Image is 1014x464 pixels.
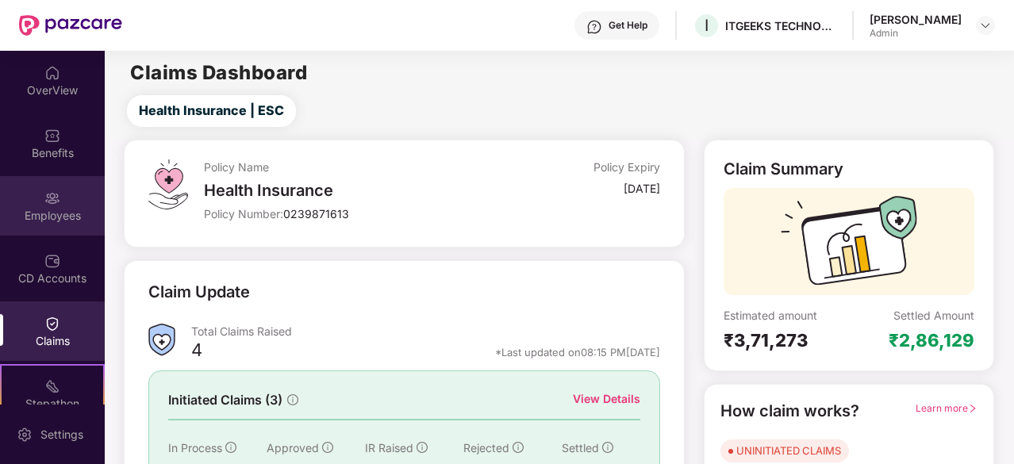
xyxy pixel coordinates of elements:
[44,128,60,144] img: svg+xml;base64,PHN2ZyBpZD0iQmVuZWZpdHMiIHhtbG5zPSJodHRwOi8vd3d3LnczLm9yZy8yMDAwL3N2ZyIgd2lkdGg9Ij...
[17,427,33,443] img: svg+xml;base64,PHN2ZyBpZD0iU2V0dGluZy0yMHgyMCIgeG1sbnM9Imh0dHA6Ly93d3cudzMub3JnLzIwMDAvc3ZnIiB3aW...
[602,442,613,453] span: info-circle
[586,19,602,35] img: svg+xml;base64,PHN2ZyBpZD0iSGVscC0zMngzMiIgeG1sbnM9Imh0dHA6Ly93d3cudzMub3JnLzIwMDAvc3ZnIiB3aWR0aD...
[705,16,709,35] span: I
[36,427,88,443] div: Settings
[130,63,307,82] h2: Claims Dashboard
[44,65,60,81] img: svg+xml;base64,PHN2ZyBpZD0iSG9tZSIgeG1sbnM9Imh0dHA6Ly93d3cudzMub3JnLzIwMDAvc3ZnIiB3aWR0aD0iMjAiIG...
[267,441,319,454] span: Approved
[2,396,103,412] div: Stepathon
[148,324,175,356] img: ClaimsSummaryIcon
[573,390,640,408] div: View Details
[191,324,660,339] div: Total Claims Raised
[322,442,333,453] span: info-circle
[168,441,222,454] span: In Process
[417,442,428,453] span: info-circle
[870,27,962,40] div: Admin
[225,442,236,453] span: info-circle
[889,329,974,351] div: ₹2,86,129
[513,442,524,453] span: info-circle
[609,19,647,32] div: Get Help
[204,181,509,200] div: Health Insurance
[204,206,509,221] div: Policy Number:
[562,441,599,454] span: Settled
[148,159,187,209] img: svg+xml;base64,PHN2ZyB4bWxucz0iaHR0cDovL3d3dy53My5vcmcvMjAwMC9zdmciIHdpZHRoPSI0OS4zMiIgaGVpZ2h0PS...
[139,101,284,121] span: Health Insurance | ESC
[44,378,60,394] img: svg+xml;base64,PHN2ZyB4bWxucz0iaHR0cDovL3d3dy53My5vcmcvMjAwMC9zdmciIHdpZHRoPSIyMSIgaGVpZ2h0PSIyMC...
[979,19,992,32] img: svg+xml;base64,PHN2ZyBpZD0iRHJvcGRvd24tMzJ4MzIiIHhtbG5zPSJodHRwOi8vd3d3LnczLm9yZy8yMDAwL3N2ZyIgd2...
[495,345,660,359] div: *Last updated on 08:15 PM[DATE]
[191,339,202,366] div: 4
[916,402,978,414] span: Learn more
[44,253,60,269] img: svg+xml;base64,PHN2ZyBpZD0iQ0RfQWNjb3VudHMiIGRhdGEtbmFtZT0iQ0QgQWNjb3VudHMiIHhtbG5zPSJodHRwOi8vd3...
[204,159,509,174] div: Policy Name
[287,394,298,405] span: info-circle
[870,12,962,27] div: [PERSON_NAME]
[148,280,250,305] div: Claim Update
[781,196,917,295] img: svg+xml;base64,PHN2ZyB3aWR0aD0iMTcyIiBoZWlnaHQ9IjExMyIgdmlld0JveD0iMCAwIDE3MiAxMTMiIGZpbGw9Im5vbm...
[463,441,509,454] span: Rejected
[168,390,282,410] span: Initiated Claims (3)
[19,15,122,36] img: New Pazcare Logo
[44,316,60,332] img: svg+xml;base64,PHN2ZyBpZD0iQ2xhaW0iIHhtbG5zPSJodHRwOi8vd3d3LnczLm9yZy8yMDAwL3N2ZyIgd2lkdGg9IjIwIi...
[968,404,978,413] span: right
[44,190,60,206] img: svg+xml;base64,PHN2ZyBpZD0iRW1wbG95ZWVzIiB4bWxucz0iaHR0cDovL3d3dy53My5vcmcvMjAwMC9zdmciIHdpZHRoPS...
[724,329,849,351] div: ₹3,71,273
[720,399,859,424] div: How claim works?
[593,159,660,174] div: Policy Expiry
[724,308,849,323] div: Estimated amount
[893,308,974,323] div: Settled Amount
[736,443,841,458] div: UNINITIATED CLAIMS
[127,95,296,127] button: Health Insurance | ESC
[724,159,843,178] div: Claim Summary
[365,441,413,454] span: IR Raised
[624,181,660,196] div: [DATE]
[725,18,836,33] div: ITGEEKS TECHNOLOGIES
[283,207,349,220] span: 0239871613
